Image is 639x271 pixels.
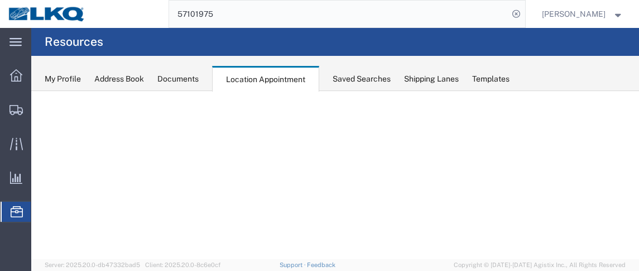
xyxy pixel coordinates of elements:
div: Saved Searches [333,73,391,85]
input: Search for shipment number, reference number [169,1,508,27]
div: Documents [157,73,199,85]
h4: Resources [45,28,103,56]
div: Shipping Lanes [404,73,459,85]
span: Server: 2025.20.0-db47332bad5 [45,262,140,268]
div: My Profile [45,73,81,85]
a: Feedback [307,262,335,268]
div: Location Appointment [212,66,319,92]
a: Support [280,262,308,268]
img: logo [8,6,86,22]
span: Krisann Metzger [542,8,606,20]
iframe: FS Legacy Container [31,91,639,259]
div: Templates [472,73,510,85]
div: Address Book [94,73,144,85]
span: Client: 2025.20.0-8c6e0cf [145,262,220,268]
button: [PERSON_NAME] [541,7,624,21]
span: Copyright © [DATE]-[DATE] Agistix Inc., All Rights Reserved [454,260,626,270]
